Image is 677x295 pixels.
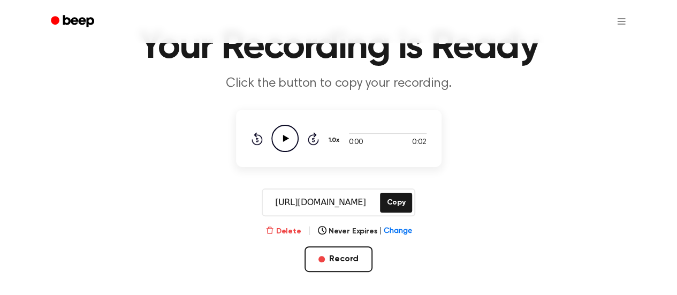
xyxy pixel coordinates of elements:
span: | [379,226,382,237]
button: Open menu [608,9,634,34]
button: Copy [380,193,412,213]
span: 0:00 [349,137,363,148]
p: Click the button to copy your recording. [133,75,544,93]
button: Never Expires|Change [318,226,412,237]
button: Delete [265,226,301,237]
a: Beep [43,11,104,32]
span: Change [384,226,412,237]
button: Record [305,246,372,272]
span: 0:02 [412,137,426,148]
h1: Your Recording is Ready [65,28,613,66]
span: | [308,225,311,238]
button: 1.0x [328,131,344,149]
